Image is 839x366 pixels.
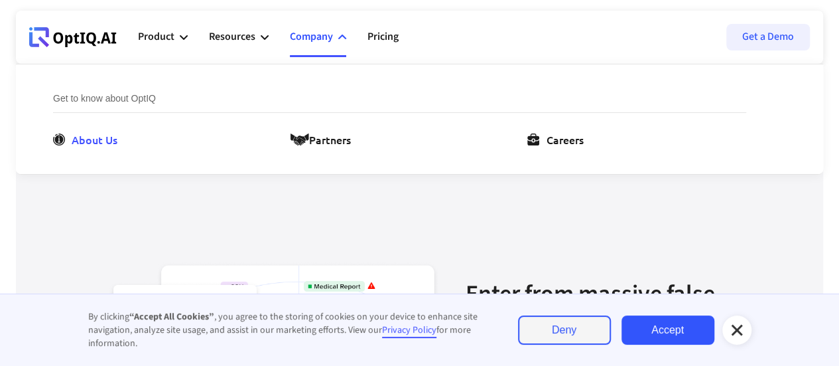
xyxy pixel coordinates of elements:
[290,17,346,57] div: Company
[518,316,611,345] a: Deny
[546,132,583,147] div: Careers
[138,17,188,57] div: Product
[309,132,351,147] div: Partners
[367,17,399,57] a: Pricing
[29,17,117,57] a: Webflow Homepage
[16,64,823,175] nav: Company
[290,132,356,147] a: Partners
[209,28,255,46] div: Resources
[527,132,588,147] a: Careers
[53,91,746,113] div: Get to know about OptIQ
[29,46,30,47] div: Webflow Homepage
[129,310,214,323] strong: “Accept All Cookies”
[138,28,174,46] div: Product
[53,132,123,147] a: About Us
[88,310,491,350] div: By clicking , you agree to the storing of cookies on your device to enhance site navigation, anal...
[621,316,714,345] a: Accept
[290,28,333,46] div: Company
[72,132,117,147] div: About Us
[726,24,810,50] a: Get a Demo
[382,323,436,338] a: Privacy Policy
[209,17,269,57] div: Resources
